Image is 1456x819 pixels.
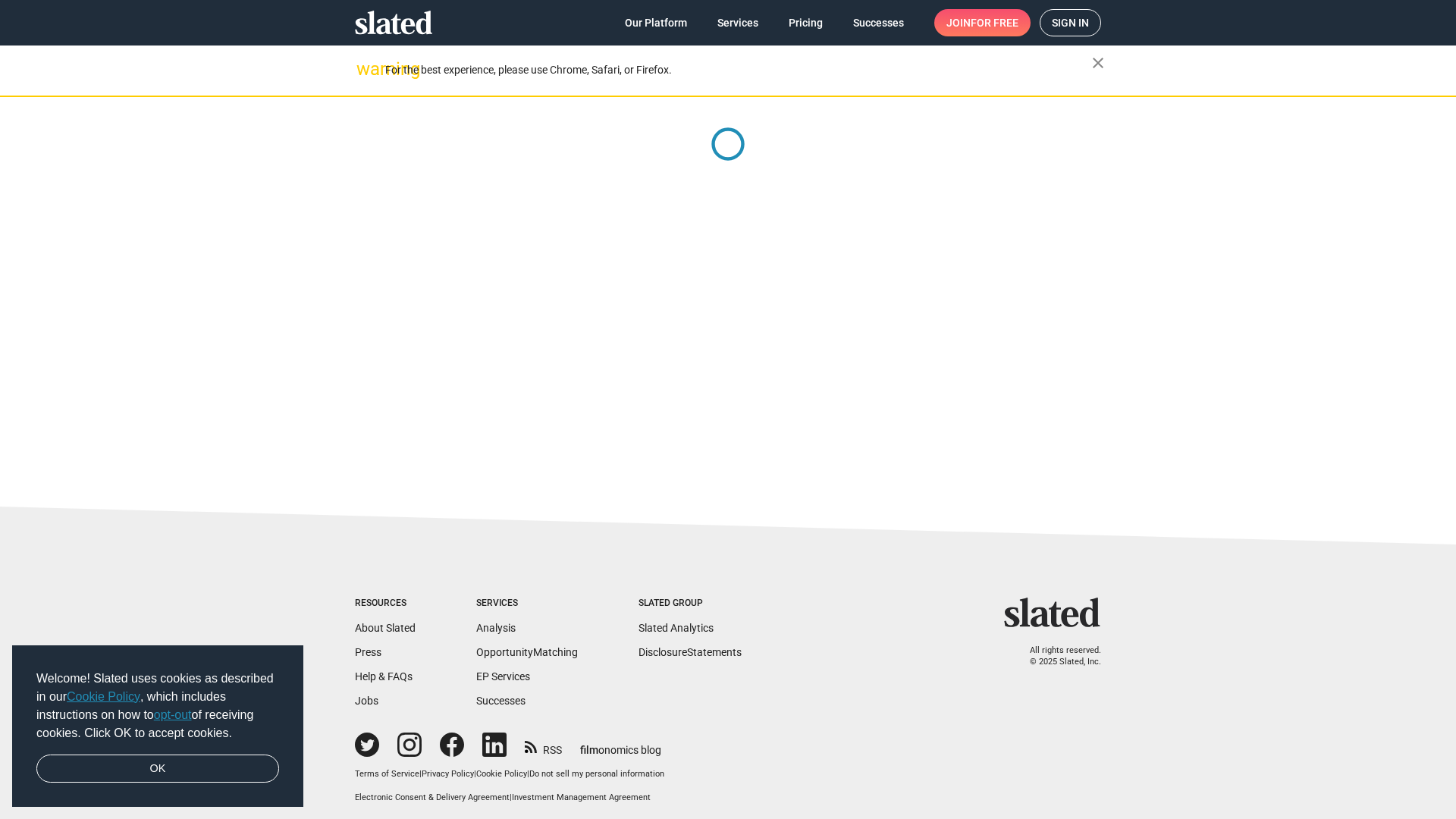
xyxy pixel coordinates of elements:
[36,670,279,742] span: Welcome! Slated uses cookies as described in our , which includes instructions on how to of recei...
[717,9,758,36] span: Services
[639,622,714,634] a: Slated Analytics
[934,9,1031,36] a: Joinfor free
[580,731,661,758] a: filmonomics blog
[639,598,742,610] div: Slated Group
[527,769,529,779] span: |
[1014,645,1101,667] p: All rights reserved. © 2025 Slated, Inc.
[946,9,1018,36] span: Join
[789,9,823,36] span: Pricing
[474,769,476,779] span: |
[355,695,378,707] a: Jobs
[525,734,562,758] a: RSS
[476,646,578,658] a: OpportunityMatching
[853,9,904,36] span: Successes
[625,9,687,36] span: Our Platform
[355,769,419,779] a: Terms of Service
[476,622,516,634] a: Analysis
[1089,54,1107,72] mat-icon: close
[355,792,510,802] a: Electronic Consent & Delivery Agreement
[777,9,835,36] a: Pricing
[512,792,651,802] a: Investment Management Agreement
[529,769,664,780] button: Do not sell my personal information
[476,670,530,682] a: EP Services
[476,598,578,610] div: Services
[510,792,512,802] span: |
[1052,10,1089,36] span: Sign in
[356,60,375,78] mat-icon: warning
[12,645,303,808] div: cookieconsent
[422,769,474,779] a: Privacy Policy
[639,646,742,658] a: DisclosureStatements
[154,708,192,721] a: opt-out
[36,755,279,783] a: dismiss cookie message
[705,9,770,36] a: Services
[355,646,381,658] a: Press
[355,670,413,682] a: Help & FAQs
[1040,9,1101,36] a: Sign in
[355,622,416,634] a: About Slated
[67,690,140,703] a: Cookie Policy
[580,744,598,756] span: film
[476,769,527,779] a: Cookie Policy
[385,60,1092,80] div: For the best experience, please use Chrome, Safari, or Firefox.
[971,9,1018,36] span: for free
[841,9,916,36] a: Successes
[476,695,526,707] a: Successes
[355,598,416,610] div: Resources
[613,9,699,36] a: Our Platform
[419,769,422,779] span: |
